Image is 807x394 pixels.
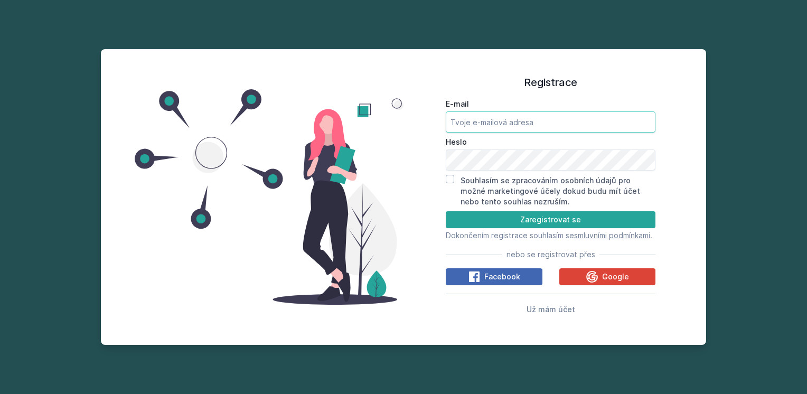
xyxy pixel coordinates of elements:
label: Souhlasím se zpracováním osobních údajů pro možné marketingové účely dokud budu mít účet nebo ten... [461,176,640,206]
label: E-mail [446,99,655,109]
span: Už mám účet [527,305,575,314]
button: Zaregistrovat se [446,211,655,228]
input: Tvoje e-mailová adresa [446,111,655,133]
label: Heslo [446,137,655,147]
span: Facebook [484,271,520,282]
h1: Registrace [446,74,655,90]
span: Google [602,271,629,282]
button: Google [559,268,656,285]
p: Dokončením registrace souhlasím se . [446,230,655,241]
button: Facebook [446,268,542,285]
a: smluvními podmínkami [574,231,650,240]
span: nebo se registrovat přes [506,249,595,260]
button: Už mám účet [527,303,575,315]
